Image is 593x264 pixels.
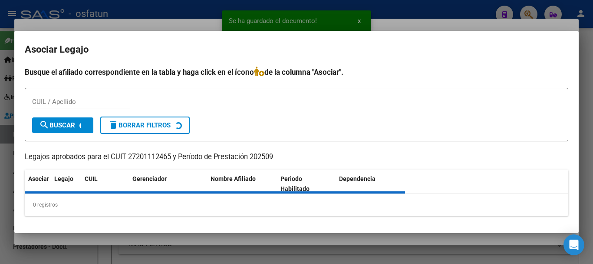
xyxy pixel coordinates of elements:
div: Open Intercom Messenger [563,234,584,255]
mat-icon: search [39,120,49,130]
datatable-header-cell: Nombre Afiliado [207,170,277,198]
button: Buscar [32,117,93,133]
datatable-header-cell: Periodo Habilitado [277,170,336,198]
span: Legajo [54,175,73,182]
h4: Busque el afiliado correspondiente en la tabla y haga click en el ícono de la columna "Asociar". [25,67,568,78]
span: Asociar [28,175,49,182]
p: Legajos aprobados para el CUIT 27201112465 y Período de Prestación 202509 [25,152,568,163]
span: Periodo Habilitado [280,175,310,192]
span: Borrar Filtros [108,121,171,129]
span: Buscar [39,121,75,129]
span: CUIL [85,175,98,182]
span: Gerenciador [132,175,167,182]
datatable-header-cell: Gerenciador [129,170,207,198]
button: Borrar Filtros [100,117,190,134]
mat-icon: delete [108,120,119,130]
datatable-header-cell: Asociar [25,170,51,198]
span: Dependencia [339,175,376,182]
datatable-header-cell: Legajo [51,170,81,198]
datatable-header-cell: CUIL [81,170,129,198]
div: 0 registros [25,194,568,216]
datatable-header-cell: Dependencia [336,170,405,198]
span: Nombre Afiliado [211,175,256,182]
h2: Asociar Legajo [25,41,568,58]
